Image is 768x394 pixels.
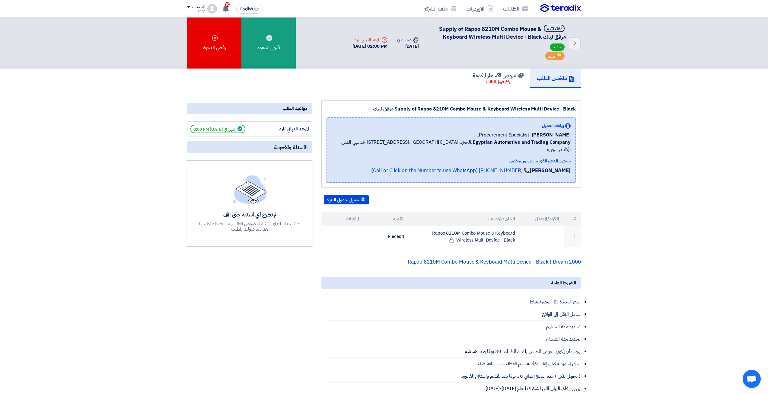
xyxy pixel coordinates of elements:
li: تحديد مدة الضمان [327,333,581,345]
div: لم تطرح أي أسئلة حتى الآن [199,211,301,218]
li: يجب أن يكون العرض الخاص بك صالحًا لمدة 30 يومًا بعد الاستلام [327,345,581,358]
td: Rapoo 8210M Combo Mouse & Keyboard Wireless Multi Device - Black [409,226,520,247]
div: مواعيد الطلب [187,103,312,114]
strong: [PERSON_NAME] [530,167,571,174]
img: empty_state_list.svg [233,175,267,203]
a: Rapoo 8210M Combo Mouse & Keyboard Multi Device - Black | Dream 2000 [408,258,581,266]
b: Egyptian Automotive and Trading Company, [471,139,571,146]
li: ( تحويل بنكى ) مدة الدفع: صافي 30 يومًا بعد تقديم واستلام الفاتورة. [327,370,581,383]
div: Open chat [743,370,761,388]
td: 1 [564,226,581,247]
div: الحساب [192,5,205,10]
a: عروض الأسعار المقدمة قبول الطلب [466,69,530,88]
span: [PERSON_NAME] [532,131,571,139]
th: البيان/الوصف [409,212,520,226]
div: #71750 [547,27,562,31]
li: شامل النقل إلى المواقع [327,308,581,321]
a: الطلبات [498,2,533,16]
div: قبول الدعوه [241,18,296,69]
div: صدرت في [397,37,419,43]
span: جديد [550,43,565,51]
div: مسئول الدعم الفني من فريق تيرادكس [332,158,571,164]
div: اذا كانت لديك أي اسئلة بخصوص الطلب, من فضلك اطرحها هنا بعد قبولك للطلب [199,221,301,232]
button: English [236,4,263,14]
th: الكمية [365,212,409,226]
button: تحميل جدول البنود [324,195,369,205]
a: الأوردرات [462,2,498,16]
span: الشروط العامة [551,280,576,286]
span: English [240,7,253,11]
div: Fady [187,9,205,13]
span: مهم [548,53,555,59]
a: ملخص الطلب [530,69,581,88]
img: profile_test.png [207,4,217,14]
h5: ملخص الطلب [537,75,574,82]
li: يحق لمجموعة كيان إلغاء و/أو تقسيم العطاء حسب الاقتضاء [327,358,581,370]
a: ملف الشركة [419,2,462,16]
h5: عروض الأسعار المقدمة [473,72,524,79]
span: إنتهي في [DATE] 2:00 PM [190,125,245,133]
div: [DATE] 02:00 PM [352,43,387,50]
a: 📞 [PHONE_NUMBER] (Call or Click on the Number to use WhatsApp) [371,167,530,174]
li: سعر الوحدة لكل عنصر/نشاط [327,296,581,308]
th: الكود/الموديل [520,212,564,226]
div: الموعد النهائي للرد [264,126,309,133]
td: 1 Pieces [365,226,409,247]
li: تحديد مدة التسليم [327,321,581,333]
span: Supply of Rapoo 8210M Combo Mouse & Keyboard Wireless Multi Device - Black مرفق لينك [439,25,566,41]
span: 10 [225,2,230,7]
th: # [564,212,581,226]
div: Supply of Rapoo 8210M Combo Mouse & Keyboard Wireless Multi Device - Black مرفق لينك [327,105,576,113]
span: الأسئلة والأجوبة [274,144,308,151]
div: الموعد النهائي للرد [352,37,387,43]
h5: Supply of Rapoo 8210M Combo Mouse & Keyboard Wireless Multi Device - Black مرفق لينك [432,25,566,40]
div: قبول الطلب [486,79,510,85]
span: بيانات العميل [542,123,564,129]
span: الجيزة, [GEOGRAPHIC_DATA] ,[STREET_ADDRESS] محمد بهي الدين بركات , الجيزة [332,139,571,153]
div: [DATE] [397,43,419,50]
img: Teradix logo [540,4,581,13]
th: المرفقات [321,212,365,226]
span: Procurement Specialist, [478,131,530,139]
div: رفض الدعوة [187,18,241,69]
